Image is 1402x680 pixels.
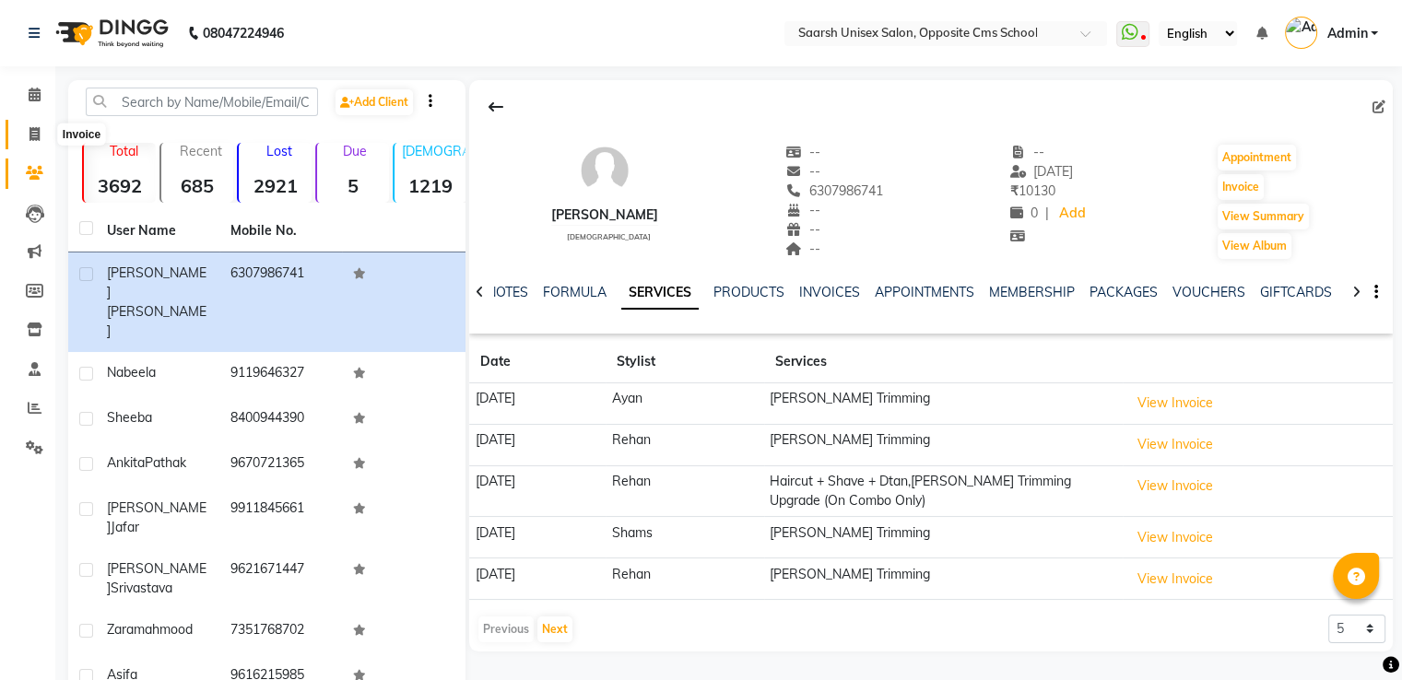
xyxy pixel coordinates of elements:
[764,517,1124,558] td: [PERSON_NAME] Trimming
[764,383,1124,425] td: [PERSON_NAME] Trimming
[111,580,172,596] span: Srivastava
[567,232,651,241] span: [DEMOGRAPHIC_DATA]
[1010,182,1055,199] span: 10130
[107,264,206,300] span: [PERSON_NAME]
[785,221,820,238] span: --
[606,558,763,600] td: Rehan
[606,424,763,465] td: Rehan
[402,143,466,159] p: [DEMOGRAPHIC_DATA]
[219,210,343,252] th: Mobile No.
[764,465,1124,517] td: Haircut + Shave + Dtan,[PERSON_NAME] Trimming Upgrade (On Combo Only)
[785,144,820,160] span: --
[577,143,632,198] img: avatar
[1010,163,1074,180] span: [DATE]
[84,174,156,197] strong: 3692
[551,205,658,225] div: [PERSON_NAME]
[169,143,233,159] p: Recent
[107,303,206,339] span: [PERSON_NAME]
[107,621,134,638] span: zara
[1218,174,1264,200] button: Invoice
[1326,24,1367,43] span: Admin
[1128,389,1220,417] button: View Invoice
[606,383,763,425] td: Ayan
[203,7,284,59] b: 08047224946
[469,341,606,383] th: Date
[107,454,145,471] span: Ankita
[219,442,343,487] td: 9670721365
[1010,182,1019,199] span: ₹
[606,517,763,558] td: Shams
[1010,205,1038,221] span: 0
[219,609,343,654] td: 7351768702
[989,284,1075,300] a: MEMBERSHIP
[785,240,820,257] span: --
[107,364,156,381] span: Nabeela
[477,89,515,124] div: Back to Client
[219,397,343,442] td: 8400944390
[317,174,389,197] strong: 5
[239,174,311,197] strong: 2921
[785,163,820,180] span: --
[91,143,156,159] p: Total
[321,143,389,159] p: Due
[1128,472,1220,500] button: View Invoice
[134,621,193,638] span: mahmood
[469,558,606,600] td: [DATE]
[246,143,311,159] p: Lost
[764,558,1124,600] td: [PERSON_NAME] Trimming
[336,89,413,115] a: Add Client
[1010,144,1045,160] span: --
[107,499,206,535] span: [PERSON_NAME]
[1172,284,1245,300] a: VOUCHERS
[1090,284,1158,300] a: PACKAGES
[537,616,572,642] button: Next
[145,454,186,471] span: Pathak
[621,276,699,310] a: SERVICES
[799,284,860,300] a: INVOICES
[1285,17,1317,49] img: Admin
[1045,204,1049,223] span: |
[96,210,219,252] th: User Name
[764,424,1124,465] td: [PERSON_NAME] Trimming
[469,517,606,558] td: [DATE]
[161,174,233,197] strong: 685
[1218,145,1296,170] button: Appointment
[1128,523,1220,552] button: View Invoice
[785,182,883,199] span: 6307986741
[875,284,974,300] a: APPOINTMENTS
[58,123,105,146] div: Invoice
[1128,565,1220,593] button: View Invoice
[713,284,784,300] a: PRODUCTS
[86,88,318,116] input: Search by Name/Mobile/Email/Code
[1260,284,1332,300] a: GIFTCARDS
[219,352,343,397] td: 9119646327
[107,409,152,426] span: Sheeba
[1128,430,1220,459] button: View Invoice
[1218,204,1309,229] button: View Summary
[1056,201,1089,227] a: Add
[606,465,763,517] td: Rehan
[785,202,820,218] span: --
[111,519,139,535] span: Jafar
[219,252,343,352] td: 6307986741
[487,284,528,300] a: NOTES
[395,174,466,197] strong: 1219
[1218,233,1291,259] button: View Album
[606,341,763,383] th: Stylist
[543,284,607,300] a: FORMULA
[469,383,606,425] td: [DATE]
[107,560,206,596] span: [PERSON_NAME]
[219,548,343,609] td: 9621671447
[764,341,1124,383] th: Services
[469,424,606,465] td: [DATE]
[219,487,343,548] td: 9911845661
[469,465,606,517] td: [DATE]
[47,7,173,59] img: logo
